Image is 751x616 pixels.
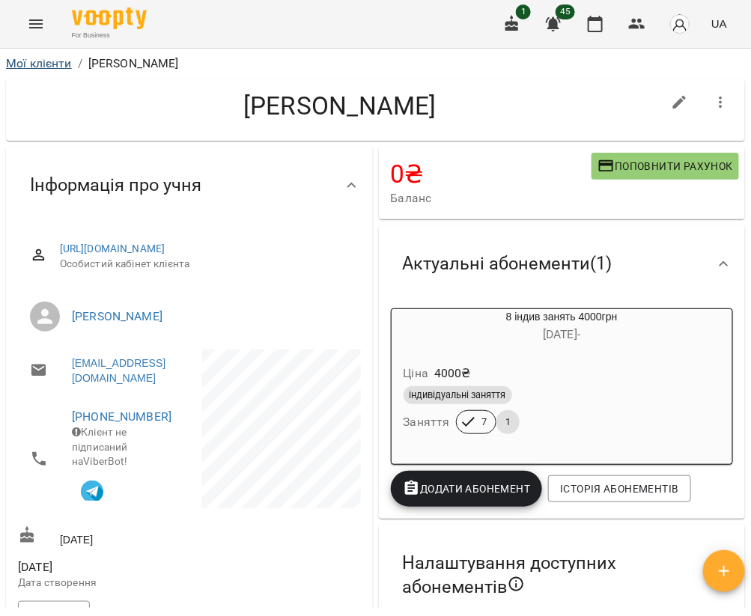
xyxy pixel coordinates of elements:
button: Клієнт підписаний на VooptyBot [72,469,112,510]
h6: Ціна [404,363,429,384]
button: Menu [18,6,54,42]
button: 8 індив занять 4000грн[DATE]- Ціна4000₴індивідуальні заняттяЗаняття71 [392,309,733,452]
h4: 0 ₴ [391,159,592,189]
span: Додати Абонемент [403,480,531,498]
span: Поповнити рахунок [598,157,733,175]
h4: [PERSON_NAME] [18,91,662,121]
button: UA [705,10,733,37]
button: Історія абонементів [548,475,690,502]
div: 8 індив занять 4000грн [392,309,733,345]
span: 7 [472,415,496,429]
a: [EMAIL_ADDRESS][DOMAIN_NAME] [72,356,174,385]
div: [DATE] [15,523,189,551]
a: Мої клієнти [6,56,72,70]
li: / [78,55,82,73]
svg: Якщо не обрано жодного, клієнт зможе побачити всі публічні абонементи [508,576,526,594]
img: avatar_s.png [669,13,690,34]
span: 45 [556,4,575,19]
span: [DATE] [18,558,186,576]
h6: Заняття [404,412,450,433]
span: 1 [496,415,520,429]
a: [PERSON_NAME] [72,309,162,323]
span: Налаштування доступних абонементів [403,552,695,599]
div: Інформація про учня [6,147,373,224]
span: індивідуальні заняття [404,388,512,402]
button: Додати Абонемент [391,471,543,507]
a: [PHONE_NUMBER] [72,409,171,424]
img: Voopty Logo [72,7,147,29]
nav: breadcrumb [6,55,745,73]
p: 4000 ₴ [434,365,471,382]
span: 1 [516,4,531,19]
p: [PERSON_NAME] [88,55,179,73]
span: Особистий кабінет клієнта [60,257,349,272]
img: Telegram [81,481,103,503]
span: Клієнт не підписаний на ViberBot! [72,426,128,467]
button: Поповнити рахунок [592,153,739,180]
a: [URL][DOMAIN_NAME] [60,243,165,254]
span: UA [711,16,727,31]
p: Дата створення [18,576,186,591]
span: Історія абонементів [560,480,678,498]
span: [DATE] - [543,327,580,341]
span: For Business [72,31,147,40]
span: Актуальні абонементи ( 1 ) [403,252,612,275]
span: Інформація про учня [30,174,201,197]
div: Актуальні абонементи(1) [379,225,746,302]
span: Баланс [391,189,592,207]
